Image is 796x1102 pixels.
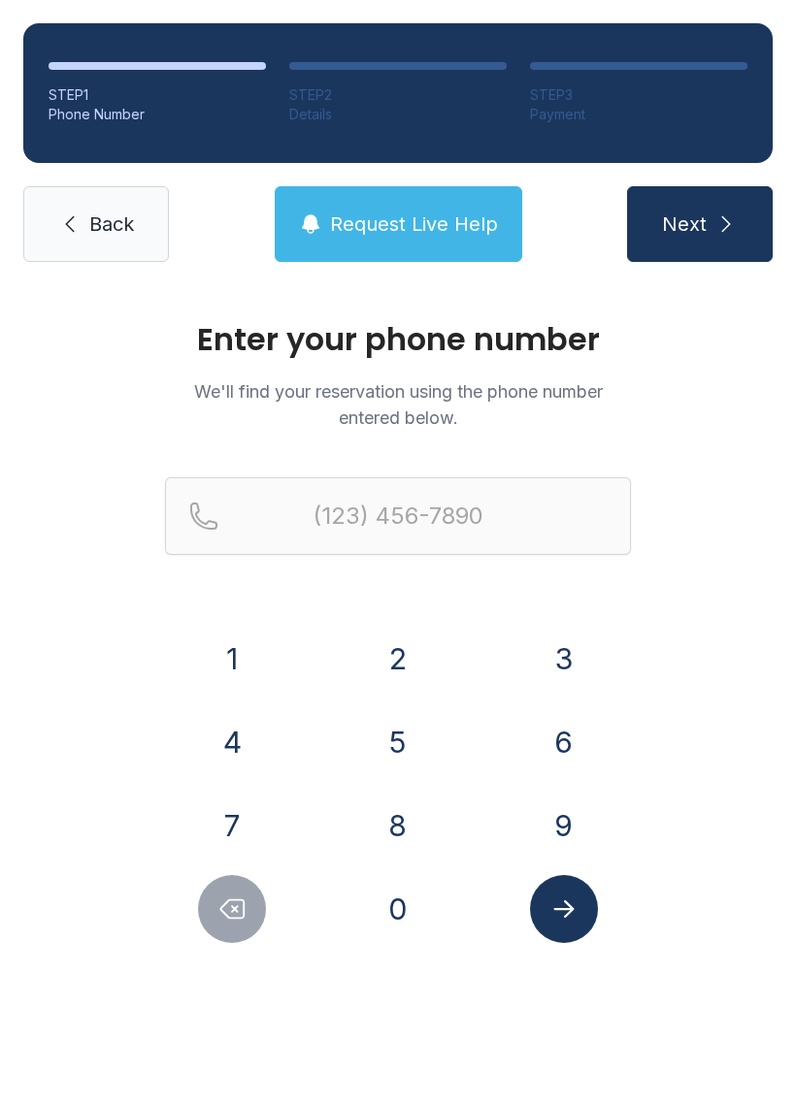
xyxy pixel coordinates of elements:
[530,708,598,776] button: 6
[530,105,747,124] div: Payment
[364,875,432,943] button: 0
[198,875,266,943] button: Delete number
[530,792,598,859] button: 9
[198,792,266,859] button: 7
[364,792,432,859] button: 8
[289,105,507,124] div: Details
[530,625,598,693] button: 3
[198,625,266,693] button: 1
[49,105,266,124] div: Phone Number
[530,875,598,943] button: Submit lookup form
[165,378,631,431] p: We'll find your reservation using the phone number entered below.
[364,708,432,776] button: 5
[289,85,507,105] div: STEP 2
[89,211,134,238] span: Back
[364,625,432,693] button: 2
[198,708,266,776] button: 4
[530,85,747,105] div: STEP 3
[662,211,707,238] span: Next
[165,477,631,555] input: Reservation phone number
[165,324,631,355] h1: Enter your phone number
[330,211,498,238] span: Request Live Help
[49,85,266,105] div: STEP 1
